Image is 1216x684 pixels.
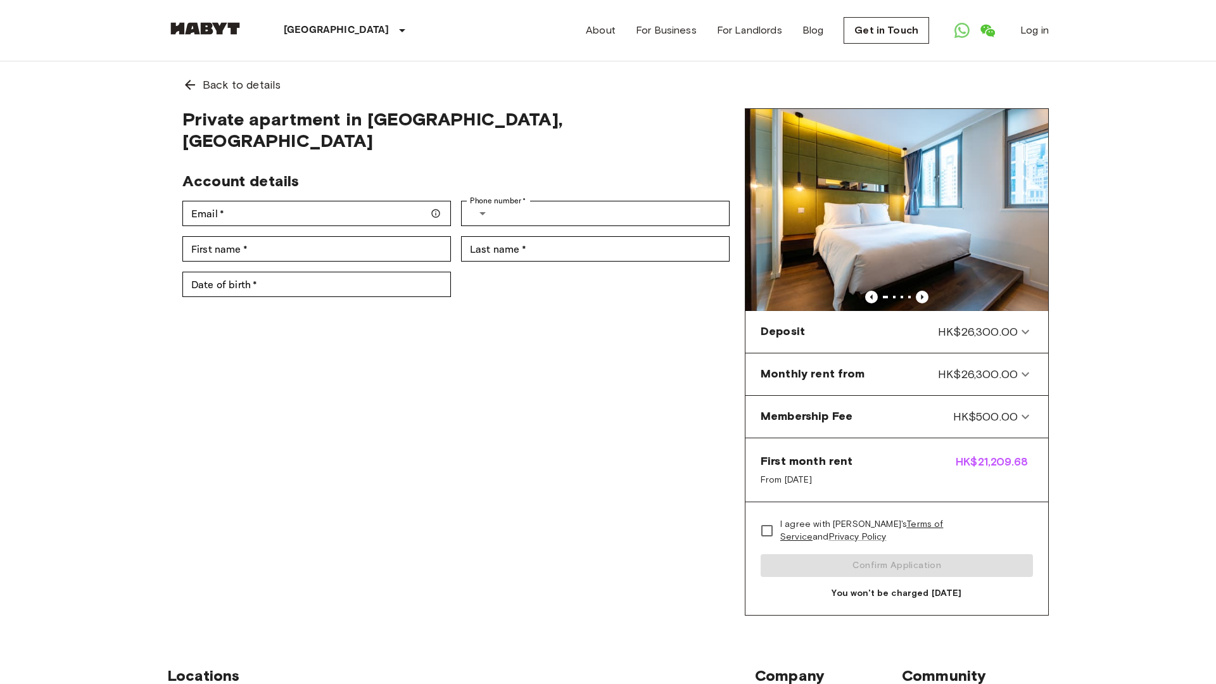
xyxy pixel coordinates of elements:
span: HK$26,300.00 [938,324,1018,340]
div: First name [182,236,451,262]
span: I agree with [PERSON_NAME]'s and [780,518,1023,543]
a: For Business [636,23,697,38]
span: Private apartment in [GEOGRAPHIC_DATA], [GEOGRAPHIC_DATA] [182,108,730,151]
img: Habyt [167,22,243,35]
a: Open WhatsApp [949,18,975,43]
div: Monthly rent fromHK$26,300.00 [750,358,1043,390]
button: Previous image [916,291,928,303]
a: Open WeChat [975,18,1000,43]
button: Select country [470,201,495,226]
span: HK$21,209.68 [956,453,1033,486]
span: Account details [182,172,299,190]
span: Deposit [761,324,805,340]
span: Membership Fee [761,408,852,425]
span: HK$500.00 [953,408,1018,425]
label: Phone number [470,195,526,206]
a: Log in [1020,23,1049,38]
a: For Landlords [717,23,782,38]
input: Choose date [182,272,451,297]
a: Blog [802,23,824,38]
span: Monthly rent from [761,366,865,383]
span: From [DATE] [761,474,852,486]
span: First month rent [761,453,852,469]
span: HK$26,300.00 [938,366,1018,383]
a: About [586,23,616,38]
div: Membership FeeHK$500.00 [750,401,1043,433]
div: DepositHK$26,300.00 [750,316,1043,348]
p: [GEOGRAPHIC_DATA] [284,23,389,38]
a: Back to details [167,61,1049,108]
a: Get in Touch [844,17,929,44]
div: Email [182,201,451,226]
a: Privacy Policy [829,531,887,542]
button: Previous image [865,291,878,303]
img: Marketing picture of unit HK-01-054-010-01 [745,109,1048,311]
a: Terms of Service [780,519,943,542]
div: Last name [461,236,730,262]
svg: Make sure your email is correct — we'll send your booking details there. [431,208,441,218]
span: You won't be charged [DATE] [761,587,1033,600]
span: Back to details [203,77,281,93]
